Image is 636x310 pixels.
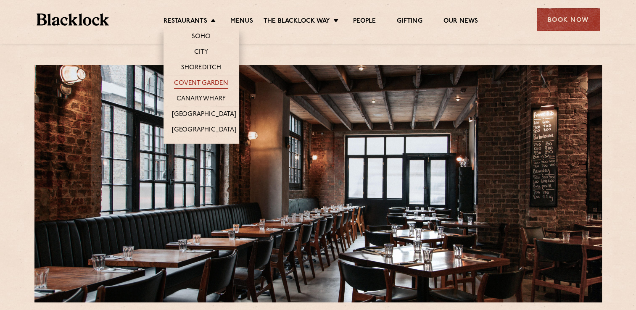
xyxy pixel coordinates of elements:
[177,95,226,104] a: Canary Wharf
[37,13,109,26] img: BL_Textured_Logo-footer-cropped.svg
[194,48,208,58] a: City
[174,79,228,89] a: Covent Garden
[230,17,253,26] a: Menus
[172,126,236,135] a: [GEOGRAPHIC_DATA]
[397,17,422,26] a: Gifting
[537,8,600,31] div: Book Now
[264,17,330,26] a: The Blacklock Way
[443,17,478,26] a: Our News
[192,33,211,42] a: Soho
[164,17,207,26] a: Restaurants
[353,17,376,26] a: People
[172,110,236,120] a: [GEOGRAPHIC_DATA]
[181,64,222,73] a: Shoreditch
